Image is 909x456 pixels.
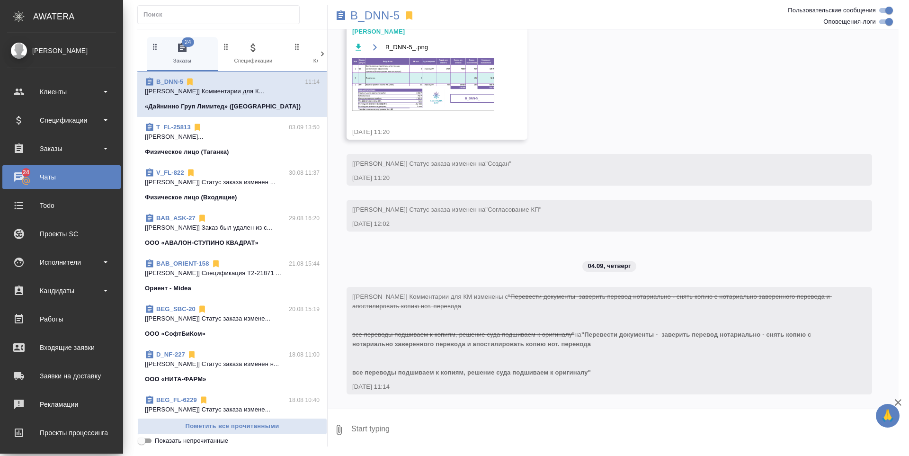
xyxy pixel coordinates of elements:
[143,421,322,432] span: Пометить все прочитанными
[197,214,207,223] svg: Отписаться
[197,304,207,314] svg: Отписаться
[145,87,320,96] p: [[PERSON_NAME]] Комментарии для К...
[352,127,494,137] div: [DATE] 11:20
[7,369,116,383] div: Заявки на доставку
[182,37,194,47] span: 24
[352,293,832,376] span: [[PERSON_NAME]] Комментарии для КМ изменены с на
[155,436,228,446] span: Показать непрочитанные
[788,6,876,15] span: Пользовательские сообщения
[145,223,320,232] p: [[PERSON_NAME]] Заказ был удален из с...
[7,284,116,298] div: Кандидаты
[7,45,116,56] div: [PERSON_NAME]
[145,329,205,339] p: ООО «СофтБиКом»
[2,336,121,359] a: Входящие заявки
[2,393,121,416] a: Рекламации
[352,160,511,167] span: [[PERSON_NAME]] Статус заказа изменен на
[145,238,258,248] p: ООО «АВАЛОН-СТУПИНО КВАДРАТ»
[222,42,285,65] span: Спецификации
[156,305,196,313] a: BEG_SBC-20
[151,42,214,65] span: Заказы
[7,142,116,156] div: Заказы
[289,259,320,268] p: 21.08 15:44
[145,359,320,369] p: [[PERSON_NAME]] Статус заказа изменен н...
[156,124,191,131] a: T_FL-25813
[7,312,116,326] div: Работы
[289,350,320,359] p: 18.08 11:00
[352,293,832,338] span: "Перевести документы заверить перевод нотариально - снять копию с нотариально заверенного перевод...
[7,397,116,411] div: Рекламации
[369,41,381,53] button: Open
[7,255,116,269] div: Исполнители
[2,222,121,246] a: Проекты SC
[289,123,320,132] p: 03.09 13:50
[352,58,494,111] img: B_DNN-5_.png
[145,375,206,384] p: ООО «НИТА-ФАРМ»
[289,168,320,178] p: 30.08 11:37
[289,214,320,223] p: 29.08 16:20
[880,406,896,426] span: 🙏
[145,147,229,157] p: Физическое лицо (Таганка)
[137,117,327,162] div: T_FL-2581303.09 13:50[[PERSON_NAME]...Физическое лицо (Таганка)
[145,178,320,187] p: [[PERSON_NAME]] Статус заказа изменен ...
[7,426,116,440] div: Проекты процессинга
[145,284,191,293] p: Ориент - Midea
[151,42,160,51] svg: Зажми и перетащи, чтобы поменять порядок вкладок
[2,194,121,217] a: Todo
[2,307,121,331] a: Работы
[33,7,123,26] div: AWATERA
[143,8,299,21] input: Поиск
[385,43,428,52] span: B_DNN-5_.png
[137,299,327,344] div: BEG_SBC-2020.08 15:19[[PERSON_NAME]] Статус заказа измене...ООО «СофтБиКом»
[823,17,876,27] span: Оповещения-логи
[145,102,301,111] p: «Дайнинно Груп Лимитед» ([GEOGRAPHIC_DATA])
[145,314,320,323] p: [[PERSON_NAME]] Статус заказа измене...
[352,331,813,376] span: "Перевести документы - заверить перевод нотариально - снять копию с нотариально заверенного перев...
[485,160,511,167] span: "Создан"
[588,261,631,271] p: 04.09, четверг
[156,351,185,358] a: D_NF-227
[145,132,320,142] p: [[PERSON_NAME]...
[17,168,35,177] span: 24
[7,170,116,184] div: Чаты
[485,206,541,213] span: "Согласование КП"
[185,77,195,87] svg: Отписаться
[137,162,327,208] div: V_FL-82230.08 11:37[[PERSON_NAME]] Статус заказа изменен ...Физическое лицо (Входящие)
[137,72,327,117] div: B_DNN-511:14[[PERSON_NAME]] Комментарии для К...«Дайнинно Груп Лимитед» ([GEOGRAPHIC_DATA])
[137,390,327,435] div: BEG_FL-622918.08 10:40[[PERSON_NAME]] Статус заказа измене...Физическое лицо (Беговая)
[352,41,364,53] button: Download
[145,193,237,202] p: Физическое лицо (Входящие)
[187,350,196,359] svg: Отписаться
[350,11,400,20] a: B_DNN-5
[7,198,116,213] div: Todo
[222,42,231,51] svg: Зажми и перетащи, чтобы поменять порядок вкладок
[145,268,320,278] p: [[PERSON_NAME]] Спецификация Т2-21871 ...
[293,42,356,65] span: Клиенты
[876,404,900,428] button: 🙏
[7,227,116,241] div: Проекты SC
[2,364,121,388] a: Заявки на доставку
[137,344,327,390] div: D_NF-22718.08 11:00[[PERSON_NAME]] Статус заказа изменен н...ООО «НИТА-ФАРМ»
[156,78,183,85] a: B_DNN-5
[293,42,302,51] svg: Зажми и перетащи, чтобы поменять порядок вкладок
[352,382,839,392] div: [DATE] 11:14
[352,173,839,183] div: [DATE] 11:20
[156,396,197,403] a: BEG_FL-6229
[305,77,320,87] p: 11:14
[2,165,121,189] a: 24Чаты
[7,113,116,127] div: Спецификации
[289,304,320,314] p: 20.08 15:19
[352,219,839,229] div: [DATE] 12:02
[137,253,327,299] div: BAB_ORIENT-15821.08 15:44[[PERSON_NAME]] Спецификация Т2-21871 ...Ориент - Midea
[352,206,541,213] span: [[PERSON_NAME]] Статус заказа изменен на
[156,169,184,176] a: V_FL-822
[289,395,320,405] p: 18.08 10:40
[199,395,208,405] svg: Отписаться
[2,421,121,445] a: Проекты процессинга
[7,340,116,355] div: Входящие заявки
[137,418,327,435] button: Пометить все прочитанными
[352,27,494,36] div: [PERSON_NAME]
[156,260,209,267] a: BAB_ORIENT-158
[137,208,327,253] div: BAB_ASK-2729.08 16:20[[PERSON_NAME]] Заказ был удален из с...ООО «АВАЛОН-СТУПИНО КВАДРАТ»
[7,85,116,99] div: Клиенты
